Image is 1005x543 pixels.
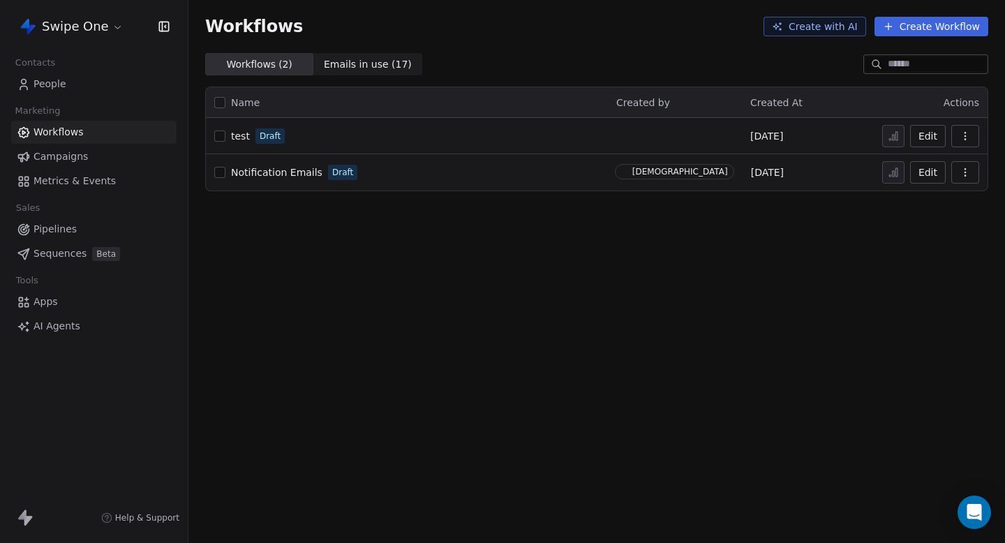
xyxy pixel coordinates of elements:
[944,97,979,108] span: Actions
[33,319,80,334] span: AI Agents
[11,121,177,144] a: Workflows
[9,52,61,73] span: Contacts
[231,165,322,179] a: Notification Emails
[231,167,322,178] span: Notification Emails
[632,167,728,177] div: [DEMOGRAPHIC_DATA]
[874,17,988,36] button: Create Workflow
[764,17,866,36] button: Create with AI
[11,218,177,241] a: Pipelines
[11,315,177,338] a: AI Agents
[617,167,627,177] img: S
[11,145,177,168] a: Campaigns
[260,130,281,142] span: Draft
[11,170,177,193] a: Metrics & Events
[33,77,66,91] span: People
[33,295,58,309] span: Apps
[11,242,177,265] a: SequencesBeta
[750,129,783,143] span: [DATE]
[11,290,177,313] a: Apps
[332,166,353,179] span: Draft
[751,165,784,179] span: [DATE]
[616,97,670,108] span: Created by
[20,18,36,35] img: swipeone-app-icon.png
[33,222,77,237] span: Pipelines
[9,101,66,121] span: Marketing
[92,247,120,261] span: Beta
[101,512,179,523] a: Help & Support
[910,161,946,184] button: Edit
[910,125,946,147] button: Edit
[10,270,44,291] span: Tools
[231,131,250,142] span: test
[11,73,177,96] a: People
[324,57,412,72] span: Emails in use ( 17 )
[958,496,991,529] div: Open Intercom Messenger
[17,15,126,38] button: Swipe One
[33,149,88,164] span: Campaigns
[205,17,303,36] span: Workflows
[750,97,803,108] span: Created At
[33,125,84,140] span: Workflows
[33,246,87,261] span: Sequences
[10,198,46,218] span: Sales
[33,174,116,188] span: Metrics & Events
[231,96,260,110] span: Name
[42,17,109,36] span: Swipe One
[231,129,250,143] a: test
[115,512,179,523] span: Help & Support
